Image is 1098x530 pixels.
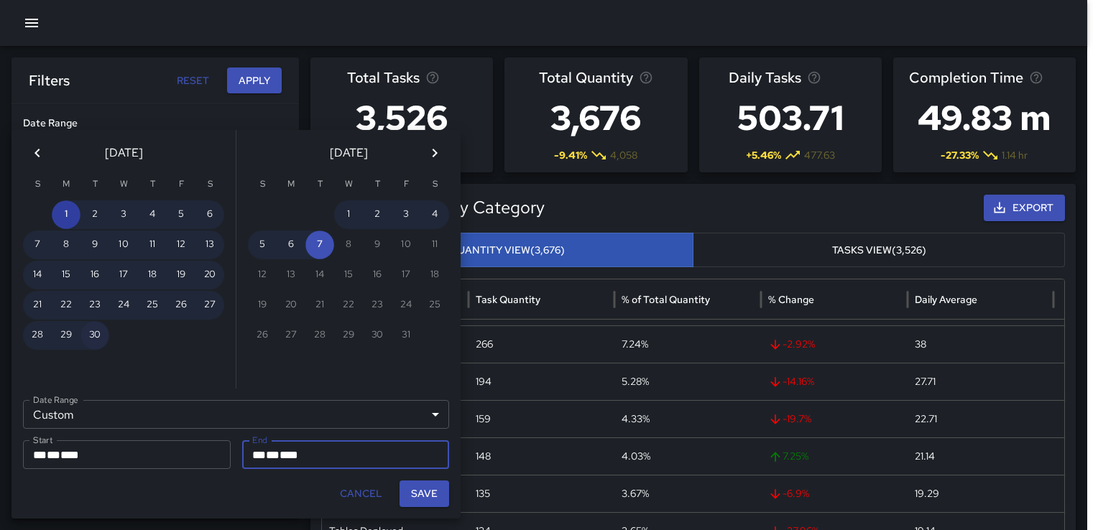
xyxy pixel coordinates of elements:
[33,394,78,406] label: Date Range
[167,231,195,259] button: 12
[280,450,298,460] span: Year
[278,170,304,199] span: Monday
[80,200,109,229] button: 2
[363,200,392,229] button: 2
[23,291,52,320] button: 21
[52,291,80,320] button: 22
[80,321,109,350] button: 30
[105,143,143,163] span: [DATE]
[364,170,390,199] span: Thursday
[422,170,448,199] span: Saturday
[195,231,224,259] button: 13
[249,170,275,199] span: Sunday
[109,200,138,229] button: 3
[167,291,195,320] button: 26
[305,231,334,259] button: 7
[23,139,52,167] button: Previous month
[23,231,52,259] button: 7
[266,450,280,460] span: Day
[168,170,194,199] span: Friday
[307,170,333,199] span: Tuesday
[52,261,80,289] button: 15
[195,291,224,320] button: 27
[23,261,52,289] button: 14
[52,321,80,350] button: 29
[53,170,79,199] span: Monday
[400,480,449,507] button: Save
[109,291,138,320] button: 24
[197,170,223,199] span: Saturday
[24,170,50,199] span: Sunday
[252,434,267,446] label: End
[47,450,60,460] span: Day
[393,170,419,199] span: Friday
[138,200,167,229] button: 4
[420,200,449,229] button: 4
[334,480,388,507] button: Cancel
[52,200,80,229] button: 1
[33,450,47,460] span: Month
[138,231,167,259] button: 11
[392,200,420,229] button: 3
[80,261,109,289] button: 16
[139,170,165,199] span: Thursday
[330,143,368,163] span: [DATE]
[80,291,109,320] button: 23
[252,450,266,460] span: Month
[195,200,224,229] button: 6
[248,231,277,259] button: 5
[195,261,224,289] button: 20
[23,400,449,429] div: Custom
[80,231,109,259] button: 9
[52,231,80,259] button: 8
[60,450,79,460] span: Year
[111,170,137,199] span: Wednesday
[334,200,363,229] button: 1
[82,170,108,199] span: Tuesday
[167,261,195,289] button: 19
[277,231,305,259] button: 6
[109,261,138,289] button: 17
[33,434,52,446] label: Start
[336,170,361,199] span: Wednesday
[138,261,167,289] button: 18
[109,231,138,259] button: 10
[167,200,195,229] button: 5
[23,321,52,350] button: 28
[420,139,449,167] button: Next month
[138,291,167,320] button: 25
